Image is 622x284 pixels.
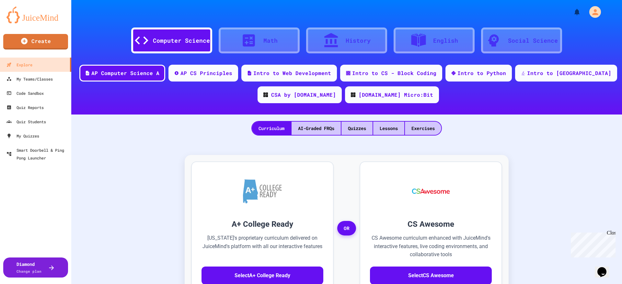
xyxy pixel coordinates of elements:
[595,258,616,278] iframe: chat widget
[341,122,373,135] div: Quizzes
[91,69,159,77] div: AP Computer Science A
[561,6,582,17] div: My Notifications
[271,91,336,99] div: CSA by [DOMAIN_NAME]
[508,36,558,45] div: Social Science
[263,36,278,45] div: Math
[373,122,404,135] div: Lessons
[370,218,492,230] h3: CS Awesome
[6,61,32,69] div: Explore
[6,132,39,140] div: My Quizzes
[6,104,44,111] div: Quiz Reports
[253,69,331,77] div: Intro to Web Development
[568,230,616,257] iframe: chat widget
[6,6,65,23] img: logo-orange.svg
[243,179,282,203] img: A+ College Ready
[457,69,506,77] div: Intro to Python
[263,93,268,97] img: CODE_logo_RGB.png
[433,36,458,45] div: English
[527,69,611,77] div: Intro to [GEOGRAPHIC_DATA]
[3,3,45,41] div: Chat with us now!Close
[180,69,232,77] div: AP CS Principles
[352,69,436,77] div: Intro to CS - Block Coding
[292,122,341,135] div: AI-Graded FRQs
[6,146,69,162] div: Smart Doorbell & Ping Pong Launcher
[582,5,603,19] div: My Account
[3,34,68,49] a: Create
[3,257,68,278] button: DiamondChange plan
[405,122,441,135] div: Exercises
[351,93,355,97] img: CODE_logo_RGB.png
[17,261,41,274] div: Diamond
[202,218,323,230] h3: A+ College Ready
[406,172,456,211] img: CS Awesome
[6,118,46,126] div: Quiz Students
[6,75,53,83] div: My Teams/Classes
[337,221,356,236] span: OR
[252,122,291,135] div: Curriculum
[359,91,433,99] div: [DOMAIN_NAME] Micro:Bit
[202,234,323,259] p: [US_STATE]'s proprietary curriculum delivered on JuiceMind's platform with all our interactive fe...
[153,36,210,45] div: Computer Science
[346,36,371,45] div: History
[6,89,44,97] div: Code Sandbox
[370,234,492,259] p: CS Awesome curriculum enhanced with JuiceMind's interactive features, live coding environments, a...
[17,269,41,274] span: Change plan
